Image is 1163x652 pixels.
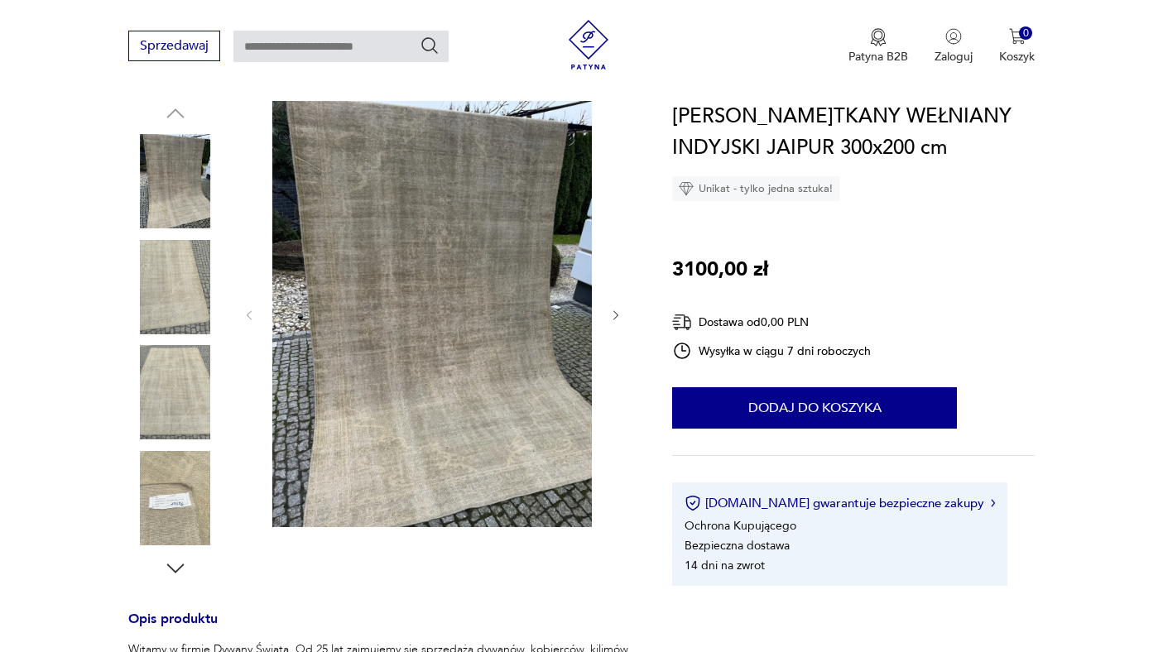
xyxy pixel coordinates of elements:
p: Zaloguj [935,49,973,65]
button: Patyna B2B [848,28,908,65]
button: Szukaj [420,36,440,55]
div: 0 [1019,26,1033,41]
img: Zdjęcie produktu DYWAN R.TKANY WEŁNIANY INDYJSKI JAIPUR 300x200 cm [128,240,223,334]
img: Ikona dostawy [672,312,692,333]
p: Koszyk [999,49,1035,65]
img: Zdjęcie produktu DYWAN R.TKANY WEŁNIANY INDYJSKI JAIPUR 300x200 cm [128,345,223,439]
img: Ikona medalu [870,28,887,46]
img: Ikonka użytkownika [945,28,962,45]
p: Patyna B2B [848,49,908,65]
img: Patyna - sklep z meblami i dekoracjami vintage [564,20,613,70]
li: 14 dni na zwrot [685,558,765,573]
img: Zdjęcie produktu DYWAN R.TKANY WEŁNIANY INDYJSKI JAIPUR 300x200 cm [128,451,223,545]
img: Zdjęcie produktu DYWAN R.TKANY WEŁNIANY INDYJSKI JAIPUR 300x200 cm [128,134,223,228]
button: 0Koszyk [999,28,1035,65]
li: Ochrona Kupującego [685,518,796,534]
img: Ikona koszyka [1009,28,1026,45]
div: Dostawa od 0,00 PLN [672,312,871,333]
h3: Opis produktu [128,614,633,641]
img: Ikona diamentu [679,181,694,196]
div: Wysyłka w ciągu 7 dni roboczych [672,341,871,361]
button: Dodaj do koszyka [672,387,957,429]
button: Zaloguj [935,28,973,65]
h1: [PERSON_NAME]TKANY WEŁNIANY INDYJSKI JAIPUR 300x200 cm [672,101,1035,164]
button: [DOMAIN_NAME] gwarantuje bezpieczne zakupy [685,495,995,511]
button: Sprzedawaj [128,31,220,61]
a: Sprzedawaj [128,41,220,53]
img: Ikona strzałki w prawo [991,499,996,507]
img: Zdjęcie produktu DYWAN R.TKANY WEŁNIANY INDYJSKI JAIPUR 300x200 cm [272,101,592,527]
li: Bezpieczna dostawa [685,538,790,554]
div: Unikat - tylko jedna sztuka! [672,176,839,201]
p: 3100,00 zł [672,254,768,285]
img: Ikona certyfikatu [685,495,701,511]
a: Ikona medaluPatyna B2B [848,28,908,65]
